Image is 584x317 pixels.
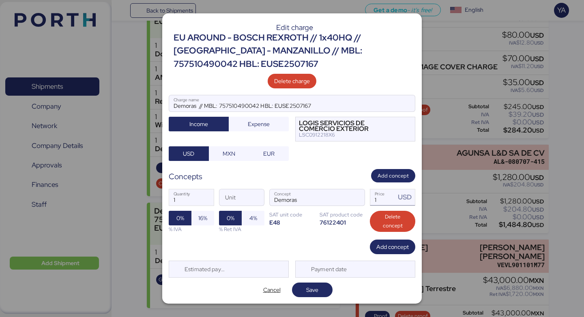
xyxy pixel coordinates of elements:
input: Quantity [169,189,214,206]
div: 76122401 [320,218,365,226]
div: E48 [269,218,315,226]
div: EU AROUND - BOSCH REXROTH // 1x40HQ // [GEOGRAPHIC_DATA] - MANZANILLO // MBL: 757510490042 HBL: E... [174,31,415,71]
div: USD [398,192,415,202]
span: 4% [249,213,257,223]
button: Add concept [371,169,415,182]
span: Add concept [376,242,409,252]
span: Cancel [263,285,281,295]
button: Delete concept [370,211,415,232]
span: Delete concept [376,212,409,230]
button: 0% [219,211,242,225]
button: USD [169,146,209,161]
div: % Ret IVA [219,225,264,233]
div: Edit charge [174,24,415,31]
div: SAT product code [320,211,365,218]
input: Price [370,189,395,206]
button: 0% [169,211,191,225]
span: Add concept [378,171,409,180]
div: LSC0912218X6 [299,132,401,138]
span: 16% [198,213,207,223]
div: LOGIS SERVICIOS DE COMERCIO EXTERIOR [299,120,401,132]
input: Charge name [169,95,415,111]
span: MXN [223,149,235,158]
button: Add concept [370,240,415,254]
button: 16% [191,211,214,225]
button: MXN [209,146,249,161]
button: 4% [242,211,264,225]
span: Save [306,285,318,295]
div: % IVA [169,225,214,233]
div: Concepts [169,171,202,182]
button: Cancel [251,283,292,297]
button: Delete charge [268,74,316,88]
button: EUR [249,146,289,161]
span: 0% [227,213,234,223]
span: Expense [248,119,270,129]
div: SAT unit code [269,211,315,218]
span: Delete charge [274,76,310,86]
span: 0% [176,213,184,223]
span: USD [183,149,194,158]
button: Save [292,283,333,297]
input: Unit [219,189,264,206]
button: Income [169,117,229,131]
input: Concept [270,189,345,206]
button: ConceptConcept [348,191,365,208]
button: Expense [229,117,289,131]
span: Income [189,119,208,129]
span: EUR [263,149,275,158]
